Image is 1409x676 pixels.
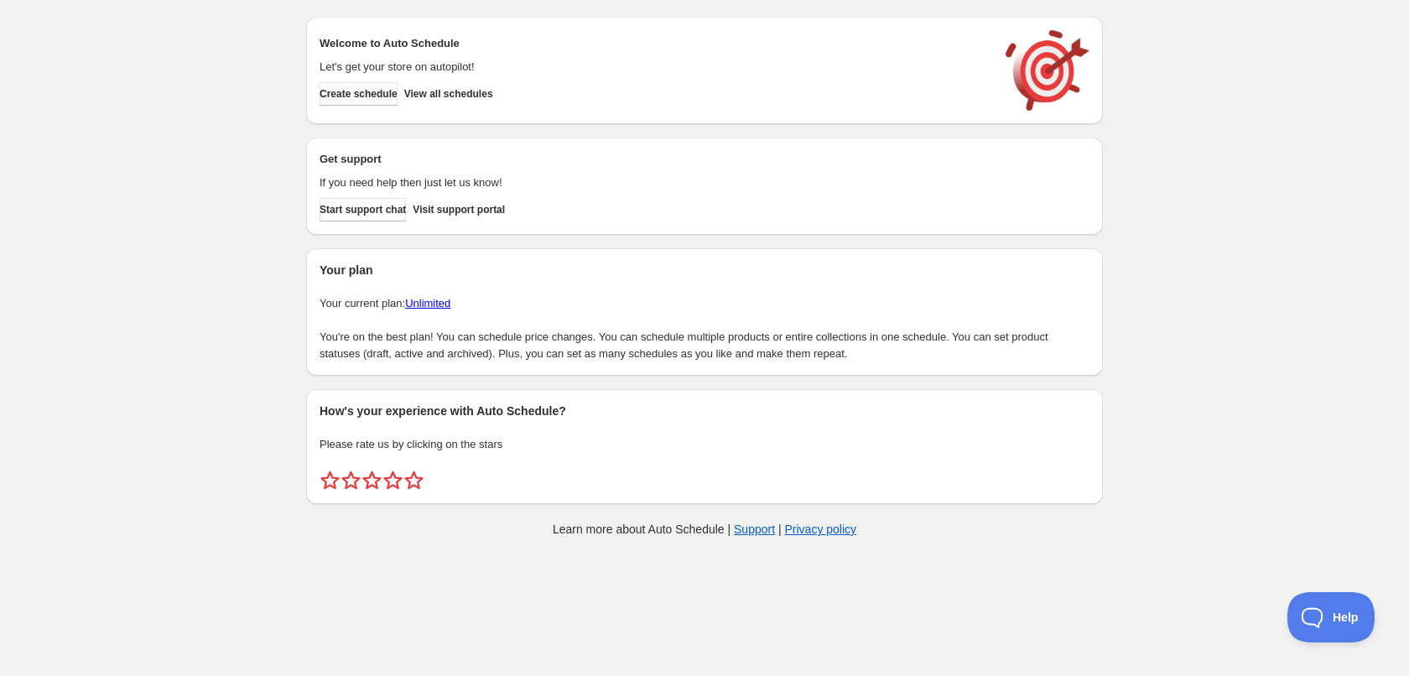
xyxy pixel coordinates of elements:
[1287,592,1375,642] iframe: Toggle Customer Support
[320,262,1089,278] h2: Your plan
[785,523,857,536] a: Privacy policy
[404,82,493,106] button: View all schedules
[320,151,989,168] h2: Get support
[320,329,1089,362] p: You're on the best plan! You can schedule price changes. You can schedule multiple products or en...
[320,59,989,75] p: Let's get your store on autopilot!
[405,297,450,309] a: Unlimited
[734,523,775,536] a: Support
[320,295,1089,312] p: Your current plan:
[320,436,1089,453] p: Please rate us by clicking on the stars
[553,521,856,538] p: Learn more about Auto Schedule | |
[320,203,406,216] span: Start support chat
[320,82,398,106] button: Create schedule
[320,87,398,101] span: Create schedule
[413,198,505,221] a: Visit support portal
[320,35,989,52] h2: Welcome to Auto Schedule
[413,203,505,216] span: Visit support portal
[320,174,989,191] p: If you need help then just let us know!
[320,403,1089,419] h2: How's your experience with Auto Schedule?
[320,198,406,221] a: Start support chat
[404,87,493,101] span: View all schedules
